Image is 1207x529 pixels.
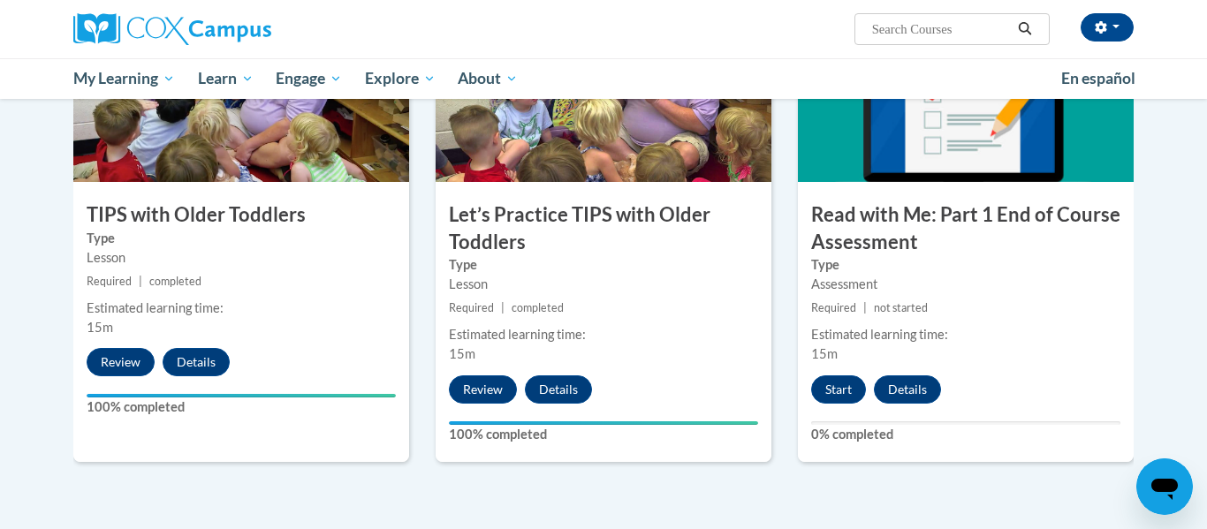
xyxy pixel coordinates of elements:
[811,425,1120,444] label: 0% completed
[1136,458,1193,515] iframe: Button to launch messaging window
[139,275,142,288] span: |
[512,301,564,314] span: completed
[87,397,396,417] label: 100% completed
[874,375,941,404] button: Details
[449,375,517,404] button: Review
[163,348,230,376] button: Details
[458,68,518,89] span: About
[436,201,771,256] h3: Let’s Practice TIPS with Older Toddlers
[87,394,396,397] div: Your progress
[276,68,342,89] span: Engage
[198,68,254,89] span: Learn
[449,425,758,444] label: 100% completed
[87,299,396,318] div: Estimated learning time:
[1012,19,1038,40] button: Search
[1050,60,1147,97] a: En español
[811,301,856,314] span: Required
[525,375,592,404] button: Details
[449,255,758,275] label: Type
[73,13,271,45] img: Cox Campus
[811,325,1120,344] div: Estimated learning time:
[501,301,505,314] span: |
[73,13,409,45] a: Cox Campus
[811,346,838,361] span: 15m
[798,201,1134,256] h3: Read with Me: Part 1 End of Course Assessment
[73,68,175,89] span: My Learning
[449,275,758,294] div: Lesson
[1081,13,1134,42] button: Account Settings
[87,348,155,376] button: Review
[87,248,396,268] div: Lesson
[811,255,1120,275] label: Type
[87,320,113,335] span: 15m
[863,301,867,314] span: |
[47,58,1160,99] div: Main menu
[87,275,132,288] span: Required
[149,275,201,288] span: completed
[62,58,186,99] a: My Learning
[353,58,447,99] a: Explore
[264,58,353,99] a: Engage
[811,375,866,404] button: Start
[870,19,1012,40] input: Search Courses
[1061,69,1135,87] span: En español
[449,421,758,425] div: Your progress
[449,325,758,344] div: Estimated learning time:
[186,58,265,99] a: Learn
[811,275,1120,294] div: Assessment
[449,301,494,314] span: Required
[87,229,396,248] label: Type
[447,58,530,99] a: About
[73,201,409,229] h3: TIPS with Older Toddlers
[365,68,436,89] span: Explore
[449,346,475,361] span: 15m
[874,301,928,314] span: not started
